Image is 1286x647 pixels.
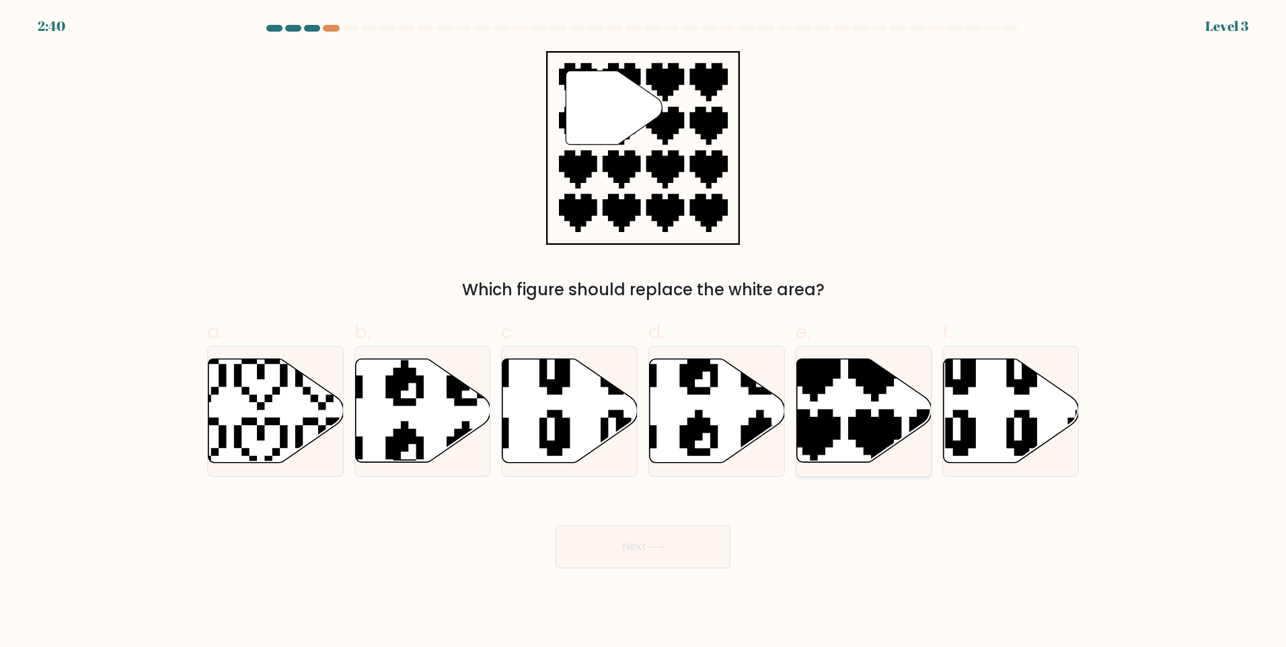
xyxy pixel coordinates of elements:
[556,525,730,568] button: Next
[1205,16,1248,36] div: Level 3
[354,319,371,345] span: b.
[501,319,516,345] span: c.
[215,278,1071,302] div: Which figure should replace the white area?
[942,319,952,345] span: f.
[38,16,65,36] div: 2:40
[796,319,810,345] span: e.
[648,319,665,345] span: d.
[566,71,662,145] g: "
[207,319,223,345] span: a.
